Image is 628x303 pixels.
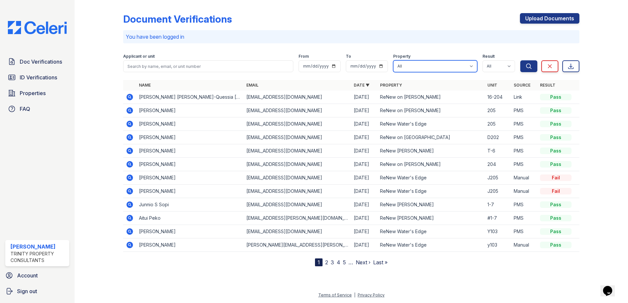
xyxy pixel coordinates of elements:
td: #1-7 [485,212,511,225]
td: [PERSON_NAME] [136,104,244,117]
td: [PERSON_NAME] [136,238,244,252]
td: 205 [485,104,511,117]
iframe: chat widget [600,277,621,296]
a: 3 [331,259,334,266]
td: [DATE] [351,104,377,117]
span: Properties [20,89,46,97]
td: [PERSON_NAME] [136,117,244,131]
div: 1 [315,258,323,266]
td: [PERSON_NAME] [136,185,244,198]
a: FAQ [5,102,69,115]
td: [EMAIL_ADDRESS][PERSON_NAME][DOMAIN_NAME] [244,212,351,225]
td: [PERSON_NAME] [136,158,244,171]
td: [DATE] [351,117,377,131]
td: PMS [511,131,537,144]
a: Email [246,83,258,88]
td: ReNew Water's Edge [377,171,485,185]
td: [DATE] [351,158,377,171]
div: Pass [540,121,572,127]
td: ReNew Water's Edge [377,238,485,252]
div: Pass [540,134,572,141]
p: You have been logged in [126,33,577,41]
span: FAQ [20,105,30,113]
div: Pass [540,94,572,100]
label: Property [393,54,411,59]
div: Pass [540,201,572,208]
td: [DATE] [351,238,377,252]
td: [PERSON_NAME] [PERSON_NAME]-Quessia [PERSON_NAME] [136,91,244,104]
td: [EMAIL_ADDRESS][DOMAIN_NAME] [244,117,351,131]
a: Terms of Service [318,293,352,297]
td: [EMAIL_ADDRESS][DOMAIN_NAME] [244,225,351,238]
label: Applicant or unit [123,54,155,59]
a: Source [514,83,530,88]
td: [EMAIL_ADDRESS][DOMAIN_NAME] [244,158,351,171]
input: Search by name, email, or unit number [123,60,293,72]
td: [PERSON_NAME] [136,171,244,185]
td: ReNew Water's Edge [377,225,485,238]
td: Link [511,91,537,104]
a: Next › [356,259,370,266]
td: [PERSON_NAME] [136,225,244,238]
div: Trinity Property Consultants [11,251,67,264]
td: [PERSON_NAME] [136,144,244,158]
span: … [348,258,353,266]
td: Manual [511,171,537,185]
td: [EMAIL_ADDRESS][DOMAIN_NAME] [244,185,351,198]
label: From [299,54,309,59]
div: Pass [540,148,572,154]
td: PMS [511,144,537,158]
td: 204 [485,158,511,171]
a: Name [139,83,151,88]
td: Manual [511,238,537,252]
td: ReNew on [PERSON_NAME] [377,158,485,171]
td: ReNew on [GEOGRAPHIC_DATA] [377,131,485,144]
td: PMS [511,104,537,117]
td: [PERSON_NAME][EMAIL_ADDRESS][PERSON_NAME][PERSON_NAME][DOMAIN_NAME] [244,238,351,252]
td: J205 [485,171,511,185]
td: [DATE] [351,91,377,104]
td: J205 [485,185,511,198]
a: 5 [343,259,346,266]
a: Unit [487,83,497,88]
td: 16-204 [485,91,511,104]
td: PMS [511,158,537,171]
td: Y103 [485,225,511,238]
td: ReNew on [PERSON_NAME] [377,91,485,104]
td: [DATE] [351,185,377,198]
img: CE_Logo_Blue-a8612792a0a2168367f1c8372b55b34899dd931a85d93a1a3d3e32e68fde9ad4.png [3,21,72,34]
td: PMS [511,225,537,238]
a: Properties [5,87,69,100]
td: [DATE] [351,225,377,238]
td: ReNew Water's Edge [377,185,485,198]
a: Privacy Policy [358,293,385,297]
div: Pass [540,228,572,235]
td: [DATE] [351,171,377,185]
td: [DATE] [351,212,377,225]
a: ID Verifications [5,71,69,84]
td: ReNew [PERSON_NAME] [377,198,485,212]
td: 205 [485,117,511,131]
div: Document Verifications [123,13,232,25]
label: To [346,54,351,59]
a: 4 [337,259,340,266]
a: Property [380,83,402,88]
td: [EMAIL_ADDRESS][DOMAIN_NAME] [244,171,351,185]
div: Fail [540,188,572,194]
a: Sign out [3,285,72,298]
td: Aitui Peko [136,212,244,225]
td: [DATE] [351,131,377,144]
div: Pass [540,215,572,221]
a: Upload Documents [520,13,579,24]
td: [EMAIL_ADDRESS][DOMAIN_NAME] [244,144,351,158]
div: Pass [540,107,572,114]
td: y103 [485,238,511,252]
td: ReNew [PERSON_NAME] [377,144,485,158]
a: Account [3,269,72,282]
td: [EMAIL_ADDRESS][DOMAIN_NAME] [244,198,351,212]
a: 2 [325,259,328,266]
td: [PERSON_NAME] [136,131,244,144]
div: Pass [540,242,572,248]
div: | [354,293,355,297]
